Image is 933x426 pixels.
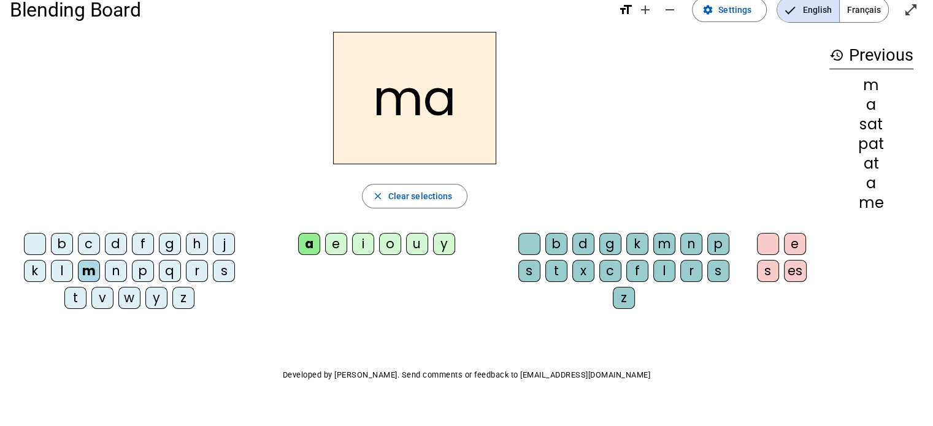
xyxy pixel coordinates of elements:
div: z [172,287,194,309]
span: Clear selections [388,189,453,203]
div: sat [829,117,913,132]
div: n [680,233,702,255]
div: p [132,260,154,282]
span: Settings [718,2,751,17]
div: h [186,233,208,255]
p: Developed by [PERSON_NAME]. Send comments or feedback to [EMAIL_ADDRESS][DOMAIN_NAME] [10,368,923,382]
div: a [298,233,320,255]
div: f [626,260,648,282]
div: k [24,260,46,282]
div: s [518,260,540,282]
div: l [653,260,675,282]
div: c [78,233,100,255]
mat-icon: remove [662,2,677,17]
div: n [105,260,127,282]
div: y [433,233,455,255]
div: o [379,233,401,255]
div: m [78,260,100,282]
mat-icon: close [372,191,383,202]
div: u [406,233,428,255]
div: m [653,233,675,255]
mat-icon: format_size [618,2,633,17]
div: t [64,287,86,309]
div: k [626,233,648,255]
div: s [213,260,235,282]
div: q [159,260,181,282]
div: b [51,233,73,255]
div: m [829,78,913,93]
div: b [545,233,567,255]
mat-icon: open_in_full [904,2,918,17]
mat-icon: history [829,48,844,63]
div: a [829,176,913,191]
div: a [829,97,913,112]
div: j [213,233,235,255]
div: r [680,260,702,282]
button: Clear selections [362,184,468,208]
div: w [118,287,140,309]
div: f [132,233,154,255]
div: es [784,260,807,282]
h2: ma [333,32,496,164]
div: p [707,233,729,255]
div: r [186,260,208,282]
div: at [829,156,913,171]
mat-icon: settings [702,4,713,15]
div: e [325,233,347,255]
div: v [91,287,113,309]
div: x [572,260,594,282]
div: e [784,233,806,255]
div: i [352,233,374,255]
div: d [105,233,127,255]
div: s [757,260,779,282]
div: y [145,287,167,309]
div: c [599,260,621,282]
div: me [829,196,913,210]
div: z [613,287,635,309]
div: g [599,233,621,255]
div: d [572,233,594,255]
mat-icon: add [638,2,653,17]
div: g [159,233,181,255]
div: l [51,260,73,282]
div: pat [829,137,913,151]
div: t [545,260,567,282]
h3: Previous [829,42,913,69]
div: s [707,260,729,282]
